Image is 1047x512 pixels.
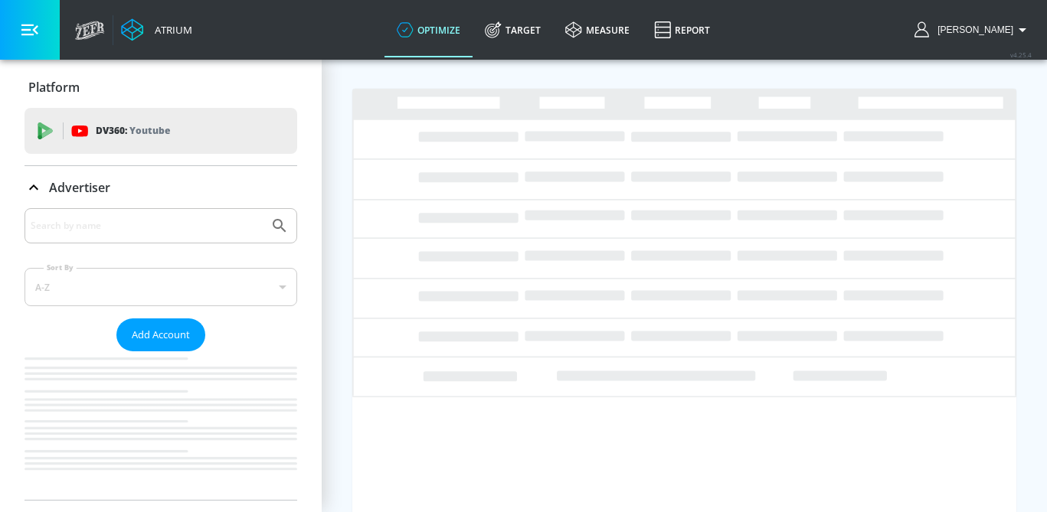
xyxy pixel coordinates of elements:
button: Add Account [116,318,205,351]
input: Search by name [31,216,263,236]
p: Advertiser [49,179,110,196]
div: A-Z [25,268,297,306]
a: Report [642,2,722,57]
a: Target [473,2,553,57]
p: DV360: [96,122,170,139]
nav: list of Advertiser [25,351,297,500]
div: Atrium [149,23,192,37]
div: Advertiser [25,208,297,500]
span: v 4.25.4 [1010,51,1032,59]
a: Atrium [121,18,192,41]
p: Platform [28,79,80,96]
a: optimize [384,2,473,57]
p: Youtube [129,122,170,139]
button: [PERSON_NAME] [914,21,1032,39]
span: Add Account [132,326,190,344]
a: measure [553,2,642,57]
div: Advertiser [25,166,297,209]
div: Platform [25,66,297,109]
label: Sort By [44,263,77,272]
div: DV360: Youtube [25,108,297,154]
span: login as: sammy.houle@zefr.com [931,24,1013,35]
